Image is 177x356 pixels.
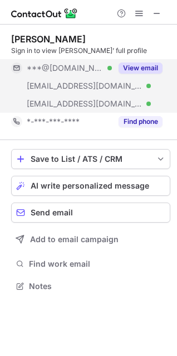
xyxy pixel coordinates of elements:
button: AI write personalized message [11,176,170,196]
div: [PERSON_NAME] [11,33,86,45]
span: [EMAIL_ADDRESS][DOMAIN_NAME] [27,81,142,91]
span: ***@[DOMAIN_NAME] [27,63,104,73]
button: save-profile-one-click [11,149,170,169]
button: Find work email [11,256,170,272]
button: Notes [11,278,170,294]
button: Add to email campaign [11,229,170,249]
span: Find work email [29,259,166,269]
div: Sign in to view [PERSON_NAME]’ full profile [11,46,170,56]
span: [EMAIL_ADDRESS][DOMAIN_NAME] [27,99,142,109]
button: Reveal Button [119,62,163,74]
span: Send email [31,208,73,217]
span: Notes [29,281,166,291]
span: AI write personalized message [31,181,149,190]
span: Add to email campaign [30,235,119,244]
button: Send email [11,203,170,223]
div: Save to List / ATS / CRM [31,155,151,163]
button: Reveal Button [119,116,163,127]
img: ContactOut v5.3.10 [11,7,78,20]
